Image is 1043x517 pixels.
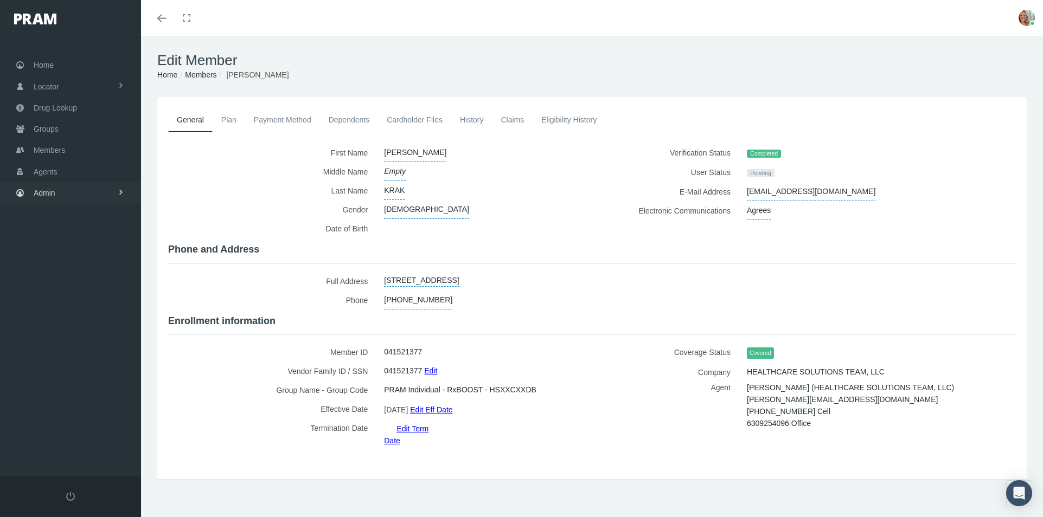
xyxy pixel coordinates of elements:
[747,182,875,201] span: [EMAIL_ADDRESS][DOMAIN_NAME]
[213,108,245,132] a: Plan
[747,391,938,408] span: [PERSON_NAME][EMAIL_ADDRESS][DOMAIN_NAME]
[168,219,376,238] label: Date of Birth
[378,108,451,132] a: Cardholder Files
[185,70,216,79] a: Members
[747,150,781,158] span: Completed
[226,70,289,79] span: [PERSON_NAME]
[747,347,774,359] span: Covered
[600,363,739,382] label: Company
[1006,480,1032,506] div: Open Intercom Messenger
[747,403,830,419] span: [PHONE_NUMBER] Cell
[747,379,954,396] span: [PERSON_NAME] (HEALTHCARE SOLUTIONS TEAM, LLC)
[320,108,379,132] a: Dependents
[410,402,452,417] a: Edit Eff Date
[168,380,376,399] label: Group Name - Group Code
[384,342,422,361] span: 041521377
[600,201,739,220] label: Electronic Communications
[168,290,376,309] label: Phone
[245,108,320,132] a: Payment Method
[384,272,459,287] a: [STREET_ADDRESS]
[747,201,771,220] span: Agrees
[384,402,408,418] span: [DATE]
[34,98,77,118] span: Drug Lookup
[384,290,452,309] span: [PHONE_NUMBER]
[168,244,1016,256] h4: Phone and Address
[600,342,739,363] label: Coverage Status
[168,162,376,181] label: Middle Name
[1019,10,1035,26] img: S_Profile_Picture_15372.jpg
[492,108,533,132] a: Claims
[168,315,1016,327] h4: Enrollment information
[34,183,55,203] span: Admin
[384,361,422,380] span: 041521377
[384,162,406,181] span: Empty
[168,418,376,447] label: Termination Date
[747,363,885,381] span: HEALTHCARE SOLUTIONS TEAM, LLC
[424,363,437,378] a: Edit
[384,200,469,219] span: [DEMOGRAPHIC_DATA]
[600,182,739,201] label: E-Mail Address
[451,108,492,132] a: History
[34,76,59,97] span: Locator
[168,399,376,418] label: Effective Date
[384,421,428,448] a: Edit Term Date
[533,108,605,132] a: Eligibility History
[600,143,739,163] label: Verification Status
[168,361,376,380] label: Vendor Family ID / SSN
[157,52,1027,69] h1: Edit Member
[168,143,376,162] label: First Name
[157,70,177,79] a: Home
[14,14,56,24] img: PRAM_20_x_78.png
[747,415,811,431] span: 6309254096 Office
[384,380,536,399] span: PRAM Individual - RxBOOST - HSXXCXXDB
[168,200,376,219] label: Gender
[168,342,376,361] label: Member ID
[168,181,376,200] label: Last Name
[384,181,405,200] span: KRAK
[600,382,739,425] label: Agent
[384,143,446,162] span: [PERSON_NAME]
[168,272,376,290] label: Full Address
[34,55,54,75] span: Home
[168,108,213,132] a: General
[34,140,65,160] span: Members
[34,119,59,139] span: Groups
[600,163,739,182] label: User Status
[747,169,775,178] span: Pending
[34,161,57,182] span: Agents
